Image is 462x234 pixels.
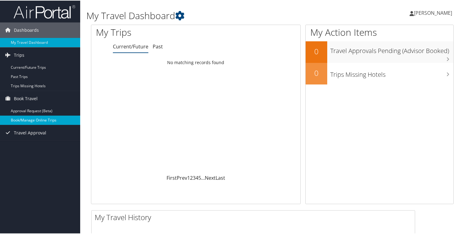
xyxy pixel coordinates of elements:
td: No matching records found [91,56,300,68]
span: [PERSON_NAME] [414,9,452,16]
a: Next [205,174,216,181]
a: 2 [190,174,193,181]
h1: My Trips [96,25,208,38]
span: Travel Approval [14,125,46,140]
a: 4 [196,174,198,181]
a: Past [153,43,163,49]
h3: Travel Approvals Pending (Advisor Booked) [330,43,453,55]
a: 3 [193,174,196,181]
h2: 0 [306,46,327,56]
h3: Trips Missing Hotels [330,67,453,78]
a: Current/Future [113,43,148,49]
a: 5 [198,174,201,181]
span: Book Travel [14,90,38,106]
a: 1 [187,174,190,181]
span: Dashboards [14,22,39,37]
span: … [201,174,205,181]
a: First [167,174,177,181]
a: Last [216,174,225,181]
a: Prev [177,174,187,181]
a: 0Travel Approvals Pending (Advisor Booked) [306,41,453,62]
h1: My Action Items [306,25,453,38]
img: airportal-logo.png [14,4,75,18]
a: 0Trips Missing Hotels [306,62,453,84]
h2: 0 [306,67,327,78]
h1: My Travel Dashboard [86,9,334,22]
span: Trips [14,47,24,62]
a: [PERSON_NAME] [410,3,458,22]
h2: My Travel History [95,211,415,222]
